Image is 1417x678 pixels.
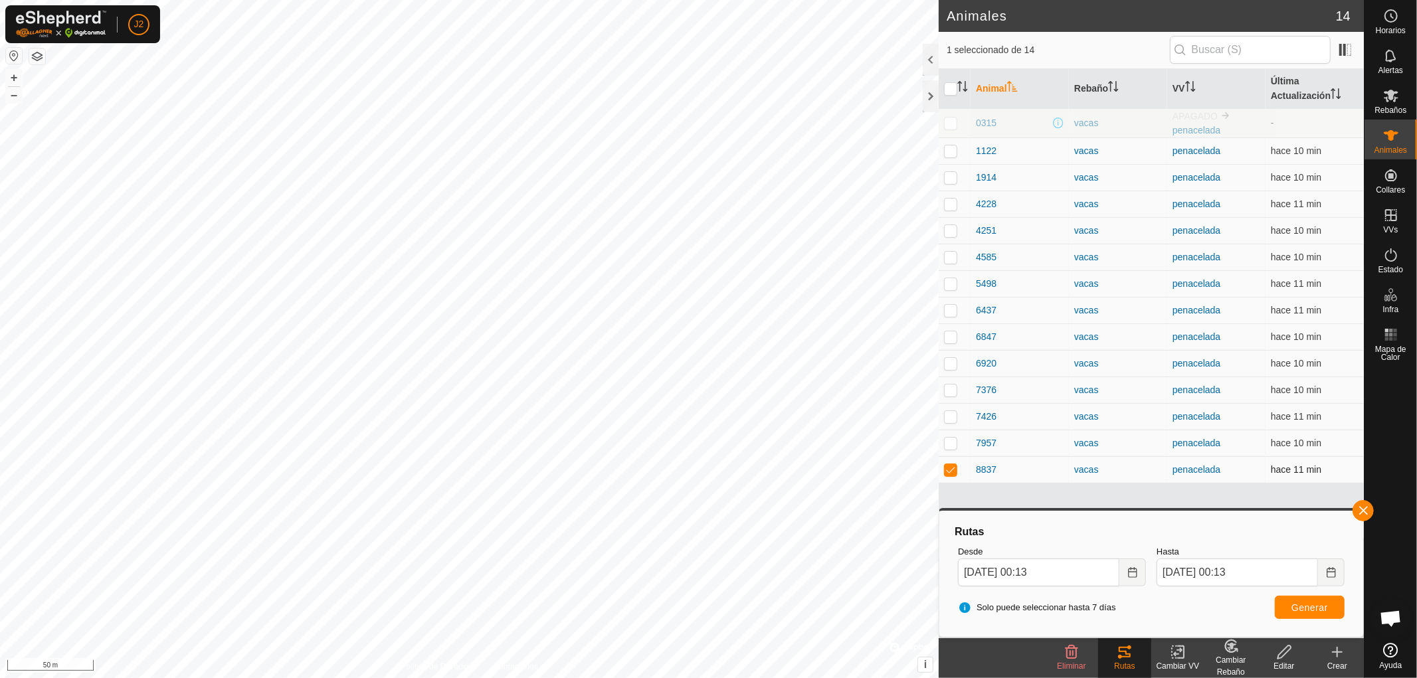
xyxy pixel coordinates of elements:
span: 1122 [976,144,996,158]
a: penacelada [1173,305,1220,315]
span: J2 [134,17,144,31]
span: 3 oct 2025, 0:02 [1271,199,1321,209]
span: 3 oct 2025, 0:02 [1271,464,1321,475]
span: 6920 [976,357,996,371]
input: Buscar (S) [1170,36,1331,64]
div: vacas [1074,303,1162,317]
div: Crear [1311,660,1364,672]
div: vacas [1074,410,1162,424]
div: vacas [1074,357,1162,371]
label: Desde [958,545,1146,558]
span: Horarios [1376,27,1406,35]
span: 5498 [976,277,996,291]
span: Solo puede seleccionar hasta 7 días [958,601,1116,614]
span: Mapa de Calor [1368,345,1414,361]
button: i [918,657,933,672]
button: + [6,70,22,86]
p-sorticon: Activar para ordenar [957,83,968,94]
div: vacas [1074,463,1162,477]
div: vacas [1074,383,1162,397]
span: Animales [1374,146,1407,154]
a: penacelada [1173,125,1220,135]
span: i [924,659,927,670]
span: 3 oct 2025, 0:03 [1271,384,1321,395]
th: Rebaño [1069,69,1167,109]
div: vacas [1074,436,1162,450]
span: - [1271,118,1274,128]
div: vacas [1074,277,1162,291]
span: 1914 [976,171,996,185]
span: Ayuda [1380,661,1402,669]
span: 1 seleccionado de 14 [947,43,1170,57]
p-sorticon: Activar para ordenar [1185,83,1196,94]
a: penacelada [1173,438,1220,448]
button: Generar [1275,596,1345,619]
label: Hasta [1157,545,1345,558]
a: Contáctenos [494,661,538,673]
span: Generar [1291,602,1328,613]
a: penacelada [1173,331,1220,342]
span: Estado [1378,266,1403,274]
span: 6437 [976,303,996,317]
span: APAGADO [1173,111,1218,122]
div: vacas [1074,224,1162,238]
span: 7376 [976,383,996,397]
button: – [6,87,22,103]
span: Rebaños [1374,106,1406,114]
img: Logo Gallagher [16,11,106,38]
a: penacelada [1173,225,1220,236]
a: penacelada [1173,464,1220,475]
span: 0315 [976,116,996,130]
p-sorticon: Activar para ordenar [1007,83,1018,94]
a: Ayuda [1365,637,1417,675]
span: 3 oct 2025, 0:02 [1271,358,1321,369]
div: vacas [1074,330,1162,344]
span: 14 [1336,6,1351,26]
span: 3 oct 2025, 0:03 [1271,438,1321,448]
p-sorticon: Activar para ordenar [1108,83,1119,94]
div: vacas [1074,116,1162,130]
span: Alertas [1378,66,1403,74]
span: 3 oct 2025, 0:02 [1271,278,1321,289]
span: 4228 [976,197,996,211]
span: 3 oct 2025, 0:02 [1271,305,1321,315]
div: Editar [1258,660,1311,672]
span: 4251 [976,224,996,238]
span: 3 oct 2025, 0:03 [1271,145,1321,156]
a: penacelada [1173,278,1220,289]
span: 3 oct 2025, 0:02 [1271,331,1321,342]
img: hasta [1220,110,1231,121]
th: Última Actualización [1266,69,1364,109]
a: Política de Privacidad [401,661,477,673]
button: Choose Date [1119,558,1146,586]
span: 3 oct 2025, 0:02 [1271,172,1321,183]
button: Restablecer Mapa [6,48,22,64]
a: penacelada [1173,358,1220,369]
a: penacelada [1173,172,1220,183]
div: Cambiar VV [1151,660,1204,672]
th: VV [1167,69,1266,109]
span: 3 oct 2025, 0:03 [1271,252,1321,262]
button: Capas del Mapa [29,48,45,64]
a: penacelada [1173,411,1220,422]
span: Eliminar [1057,661,1086,671]
div: vacas [1074,171,1162,185]
span: 6847 [976,330,996,344]
a: penacelada [1173,199,1220,209]
span: VVs [1383,226,1398,234]
span: 3 oct 2025, 0:02 [1271,225,1321,236]
div: Cambiar Rebaño [1204,654,1258,678]
div: Chat abierto [1371,598,1411,638]
div: Rutas [953,524,1350,540]
span: 7957 [976,436,996,450]
th: Animal [971,69,1069,109]
span: 8837 [976,463,996,477]
a: penacelada [1173,252,1220,262]
span: 4585 [976,250,996,264]
div: Rutas [1098,660,1151,672]
div: vacas [1074,250,1162,264]
div: vacas [1074,197,1162,211]
span: Infra [1382,305,1398,313]
h2: Animales [947,8,1336,24]
span: 7426 [976,410,996,424]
